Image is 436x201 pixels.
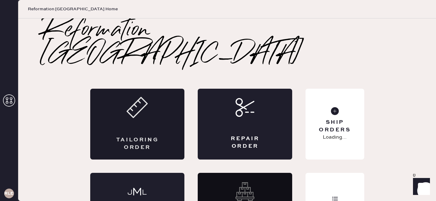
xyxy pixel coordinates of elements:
span: Reformation [GEOGRAPHIC_DATA] Home [28,6,118,12]
p: Loading... [323,134,347,141]
h2: Reformation [GEOGRAPHIC_DATA] [42,18,412,67]
h3: RLESA [4,191,14,196]
div: Tailoring Order [114,136,160,151]
div: Repair Order [222,135,268,150]
div: Ship Orders [310,119,359,134]
iframe: Front Chat [407,174,433,200]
